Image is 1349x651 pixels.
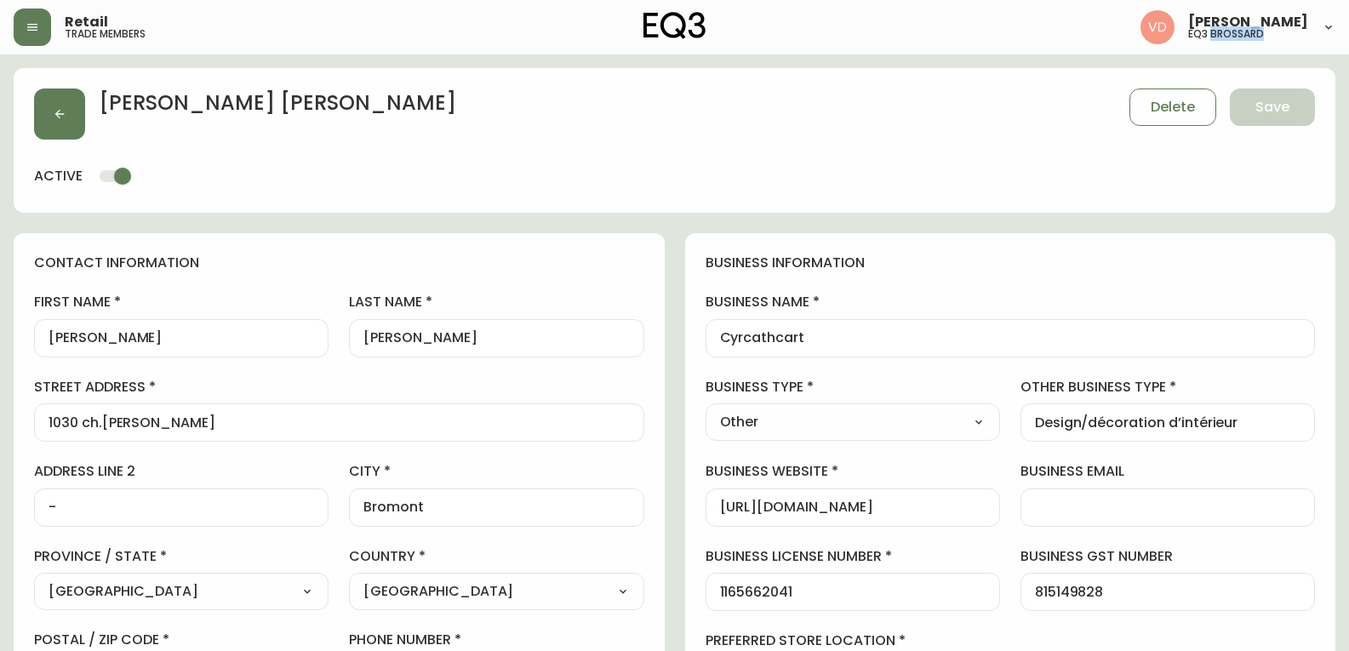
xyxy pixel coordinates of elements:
label: last name [349,293,643,311]
label: business website [706,462,1000,481]
label: business type [706,378,1000,397]
label: province / state [34,547,329,566]
h4: active [34,167,83,186]
h4: business information [706,254,1316,272]
img: 34cbe8de67806989076631741e6a7c6b [1140,10,1175,44]
label: business gst number [1020,547,1315,566]
label: other business type [1020,378,1315,397]
h5: trade members [65,29,146,39]
label: postal / zip code [34,631,329,649]
label: city [349,462,643,481]
label: street address [34,378,644,397]
label: first name [34,293,329,311]
label: business email [1020,462,1315,481]
label: country [349,547,643,566]
label: address line 2 [34,462,329,481]
span: [PERSON_NAME] [1188,15,1308,29]
span: Retail [65,15,108,29]
label: business license number [706,547,1000,566]
h4: contact information [34,254,644,272]
img: logo [643,12,706,39]
h2: [PERSON_NAME] [PERSON_NAME] [99,89,456,126]
label: preferred store location [706,631,1316,650]
label: business name [706,293,1316,311]
button: Delete [1129,89,1216,126]
input: https://www.designshop.com [720,500,986,516]
label: phone number [349,631,643,649]
h5: eq3 brossard [1188,29,1264,39]
span: Delete [1151,98,1195,117]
